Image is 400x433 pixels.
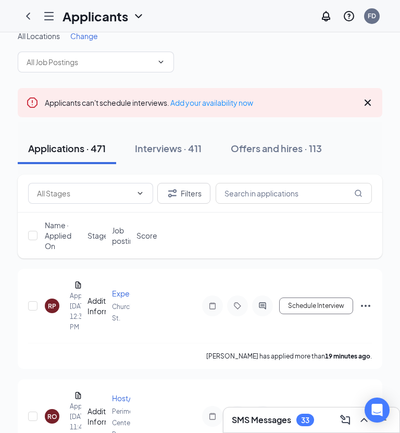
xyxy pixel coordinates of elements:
[45,98,253,107] span: Applicants can't schedule interviews.
[63,7,128,25] h1: Applicants
[359,300,372,312] svg: Ellipses
[231,142,322,155] div: Offers and hires · 113
[28,142,106,155] div: Applications · 471
[157,183,210,204] button: Filter Filters
[216,183,372,204] input: Search in applications
[22,10,34,22] svg: ChevronLeft
[70,31,98,41] span: Change
[368,11,376,20] div: FD
[112,289,146,298] span: Expeditor
[87,295,106,316] div: Additional Information
[343,10,355,22] svg: QuestionInfo
[256,302,269,310] svg: ActiveChat
[136,230,157,241] span: Score
[112,303,133,322] span: Church St.
[47,412,57,421] div: RO
[356,412,372,428] button: ChevronUp
[43,10,55,22] svg: Hamburger
[135,142,202,155] div: Interviews · 411
[74,391,82,400] svg: Document
[26,96,39,109] svg: Error
[74,281,82,289] svg: Document
[37,188,132,199] input: All Stages
[339,414,352,426] svg: ComposeMessage
[136,189,144,197] svg: ChevronDown
[206,352,372,361] p: [PERSON_NAME] has applied more than .
[320,10,332,22] svg: Notifications
[87,406,106,427] div: Additional Information
[45,220,81,251] span: Name · Applied On
[361,96,374,109] svg: Cross
[337,412,354,428] button: ComposeMessage
[301,416,309,425] div: 33
[157,58,165,66] svg: ChevronDown
[112,225,138,246] span: Job posting
[365,398,390,423] div: Open Intercom Messenger
[18,31,60,41] span: All Locations
[279,298,353,314] button: Schedule Interview
[27,56,153,68] input: All Job Postings
[358,414,370,426] svg: ChevronUp
[132,10,145,22] svg: ChevronDown
[206,302,219,310] svg: Note
[354,189,362,197] svg: MagnifyingGlass
[170,98,253,107] a: Add your availability now
[232,414,291,426] h3: SMS Messages
[166,187,179,200] svg: Filter
[112,393,159,403] span: Host/Hostess
[325,352,370,360] b: 19 minutes ago
[206,412,219,420] svg: Note
[48,302,56,311] div: RP
[231,302,244,310] svg: Tag
[87,230,108,241] span: Stage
